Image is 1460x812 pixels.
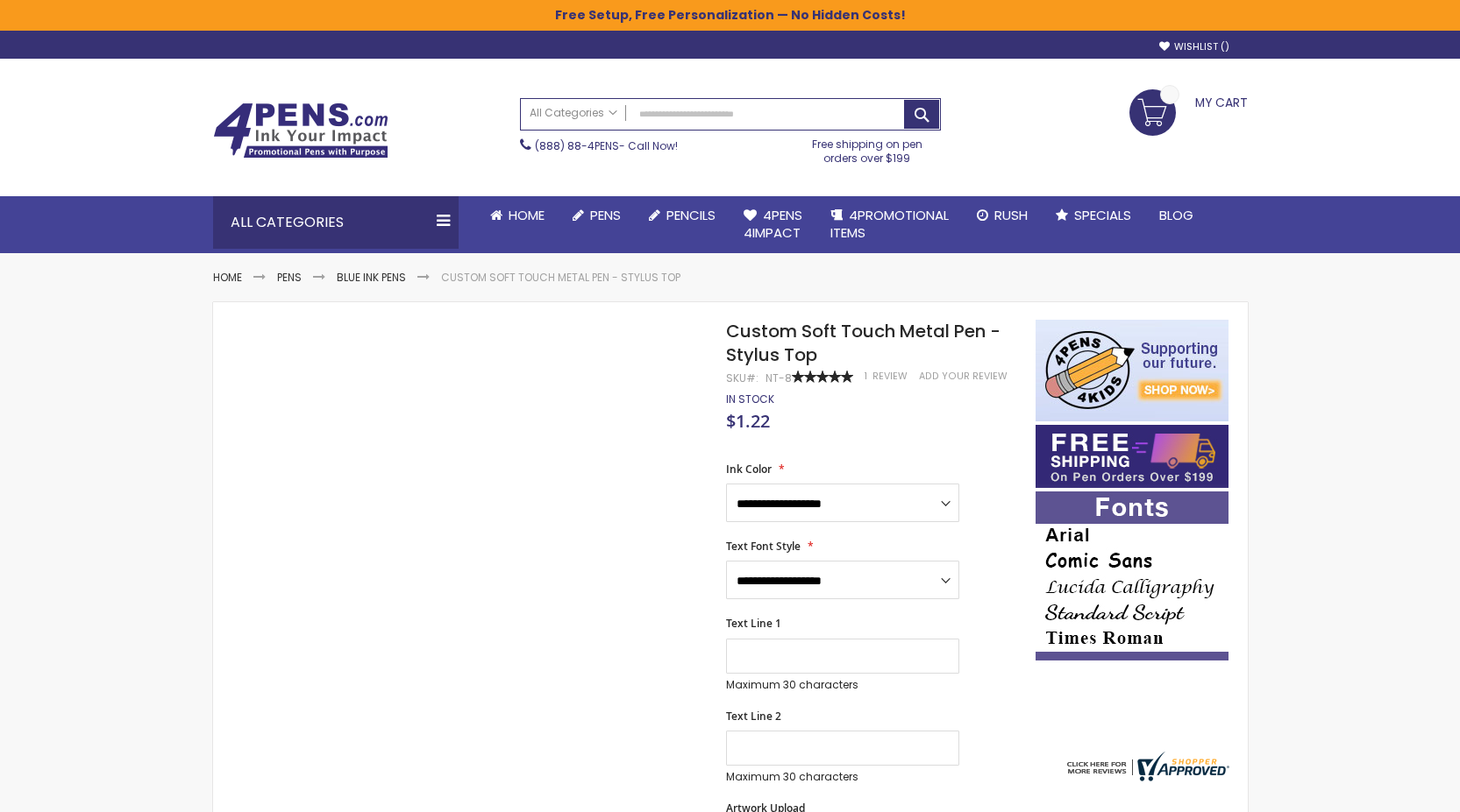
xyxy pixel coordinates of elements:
p: Maximum 30 characters [726,770,959,784]
a: 4pens.com certificate URL [1063,770,1229,785]
img: Free shipping on orders over $199 [1036,425,1229,488]
a: 1 Review [865,370,910,383]
a: Pens [559,196,635,235]
div: Free shipping on pen orders over $199 [794,131,941,166]
span: 1 [865,370,867,383]
span: Rush [994,206,1028,224]
div: All Categories [213,196,459,249]
a: Blog [1145,196,1207,235]
a: (888) 88-4PENS [535,138,619,153]
img: 4Pens Custom Pens and Promotional Products [213,102,388,159]
img: 4pens 4 kids [1036,320,1229,421]
a: Specials [1042,196,1145,235]
a: 4PROMOTIONALITEMS [816,196,963,253]
span: Ink Color [726,462,772,477]
li: Custom Soft Touch Metal Pen - Stylus Top [441,271,680,285]
span: Text Line 2 [726,709,781,724]
span: 4PROMOTIONAL ITEMS [830,206,949,242]
span: In stock [726,392,774,406]
img: 4pens.com widget logo [1063,752,1229,781]
span: Home [509,206,545,224]
span: Specials [1074,206,1131,224]
a: Blue ink Pens [337,270,406,285]
span: Review [872,370,908,383]
span: $1.22 [726,409,770,433]
span: Text Line 1 [726,616,781,631]
div: NT-8 [766,371,792,385]
span: All Categories [530,106,617,120]
img: font-personalization-examples [1036,491,1229,660]
a: Pens [277,270,302,285]
a: 4Pens4impact [730,196,816,253]
a: Pencils [635,196,730,235]
div: 100% [792,371,853,383]
span: 4Pens 4impact [744,206,802,242]
span: - Call Now! [535,138,678,153]
a: Wishlist [1159,40,1229,53]
a: Home [213,270,242,285]
a: Add Your Review [919,370,1008,383]
div: Availability [726,392,774,406]
a: Rush [963,196,1042,235]
span: Pencils [666,206,716,224]
p: Maximum 30 characters [726,678,959,692]
span: Blog [1159,206,1193,224]
span: Pens [590,206,621,224]
a: Home [476,196,559,235]
span: Custom Soft Touch Metal Pen - Stylus Top [726,319,1001,367]
strong: SKU [726,371,758,385]
a: All Categories [521,99,626,128]
span: Text Font Style [726,539,801,554]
